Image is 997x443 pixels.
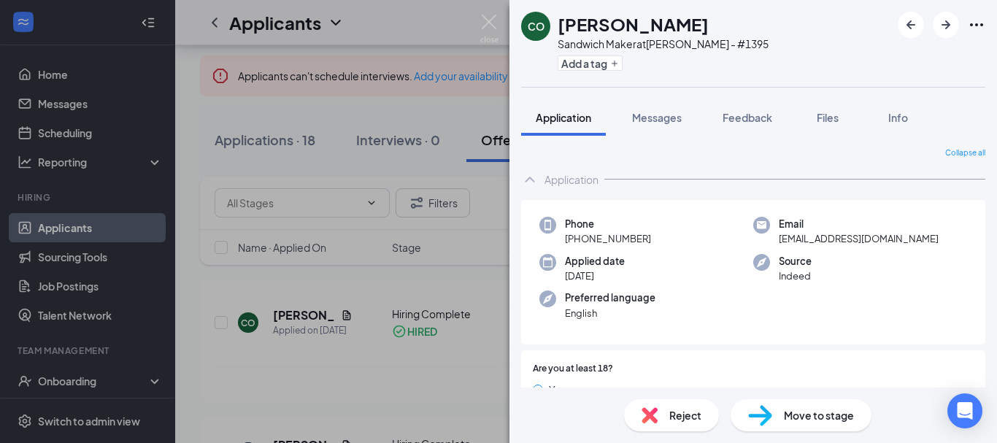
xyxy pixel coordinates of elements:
span: Move to stage [784,407,854,423]
div: Sandwich Maker at [PERSON_NAME] - #1395 [558,36,769,51]
span: Source [779,254,812,269]
span: Yes [549,382,566,398]
div: Application [544,172,598,187]
svg: ArrowRight [937,16,955,34]
span: Info [888,111,908,124]
button: ArrowRight [933,12,959,38]
svg: Ellipses [968,16,985,34]
span: [EMAIL_ADDRESS][DOMAIN_NAME] [779,231,939,246]
span: English [565,306,655,320]
span: Reject [669,407,701,423]
button: PlusAdd a tag [558,55,623,71]
span: Phone [565,217,651,231]
svg: Plus [610,59,619,68]
div: Open Intercom Messenger [947,393,982,428]
span: Collapse all [945,147,985,159]
svg: ArrowLeftNew [902,16,920,34]
span: Email [779,217,939,231]
div: CO [528,19,544,34]
button: ArrowLeftNew [898,12,924,38]
span: Application [536,111,591,124]
span: Messages [632,111,682,124]
span: Feedback [723,111,772,124]
span: Files [817,111,839,124]
h1: [PERSON_NAME] [558,12,709,36]
span: Indeed [779,269,812,283]
span: [PHONE_NUMBER] [565,231,651,246]
span: Are you at least 18? [533,362,613,376]
svg: ChevronUp [521,171,539,188]
span: [DATE] [565,269,625,283]
span: Applied date [565,254,625,269]
span: Preferred language [565,290,655,305]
